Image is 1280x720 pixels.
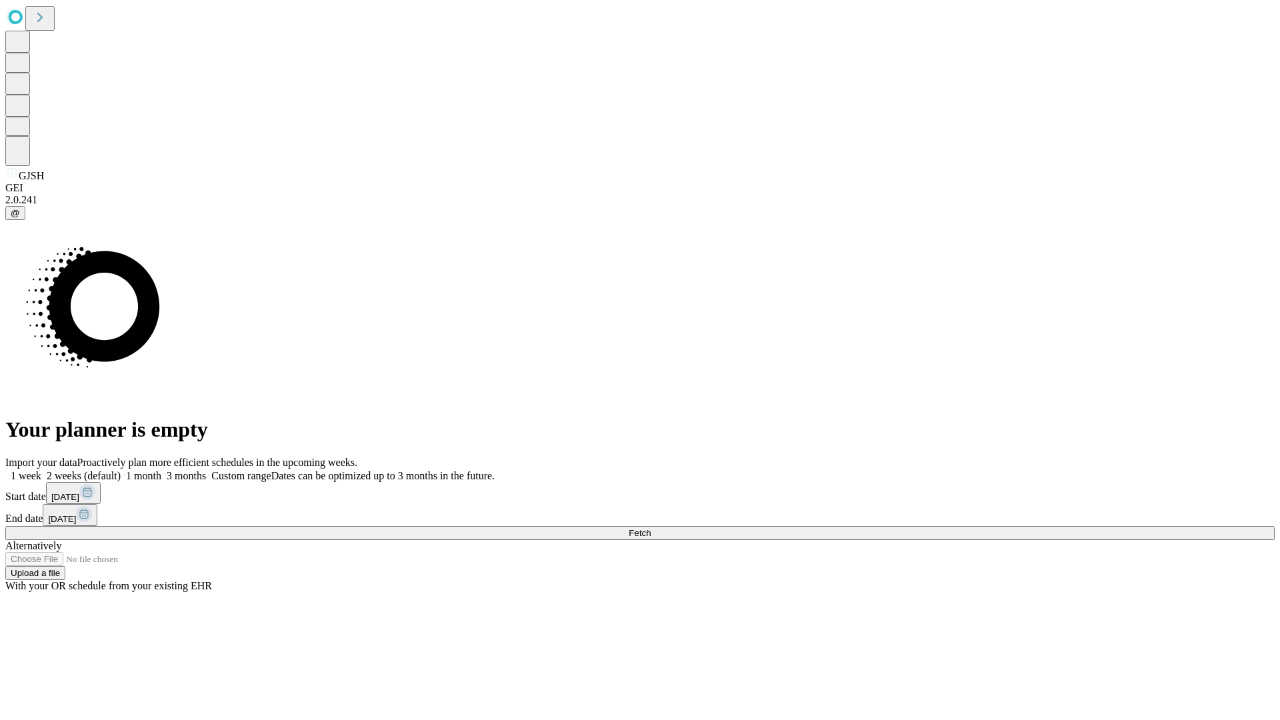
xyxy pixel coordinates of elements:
div: GEI [5,182,1275,194]
span: Dates can be optimized up to 3 months in the future. [271,470,495,481]
span: [DATE] [48,514,76,524]
span: Import your data [5,457,77,468]
span: 1 month [126,470,161,481]
span: 1 week [11,470,41,481]
span: GJSH [19,170,44,181]
span: 2 weeks (default) [47,470,121,481]
div: Start date [5,482,1275,504]
span: Alternatively [5,540,61,551]
button: Upload a file [5,566,65,580]
span: Proactively plan more efficient schedules in the upcoming weeks. [77,457,357,468]
span: [DATE] [51,492,79,502]
button: Fetch [5,526,1275,540]
span: @ [11,208,20,218]
button: [DATE] [46,482,101,504]
div: End date [5,504,1275,526]
button: [DATE] [43,504,97,526]
span: 3 months [167,470,206,481]
span: Fetch [629,528,651,538]
div: 2.0.241 [5,194,1275,206]
h1: Your planner is empty [5,417,1275,442]
span: With your OR schedule from your existing EHR [5,580,212,591]
span: Custom range [211,470,271,481]
button: @ [5,206,25,220]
